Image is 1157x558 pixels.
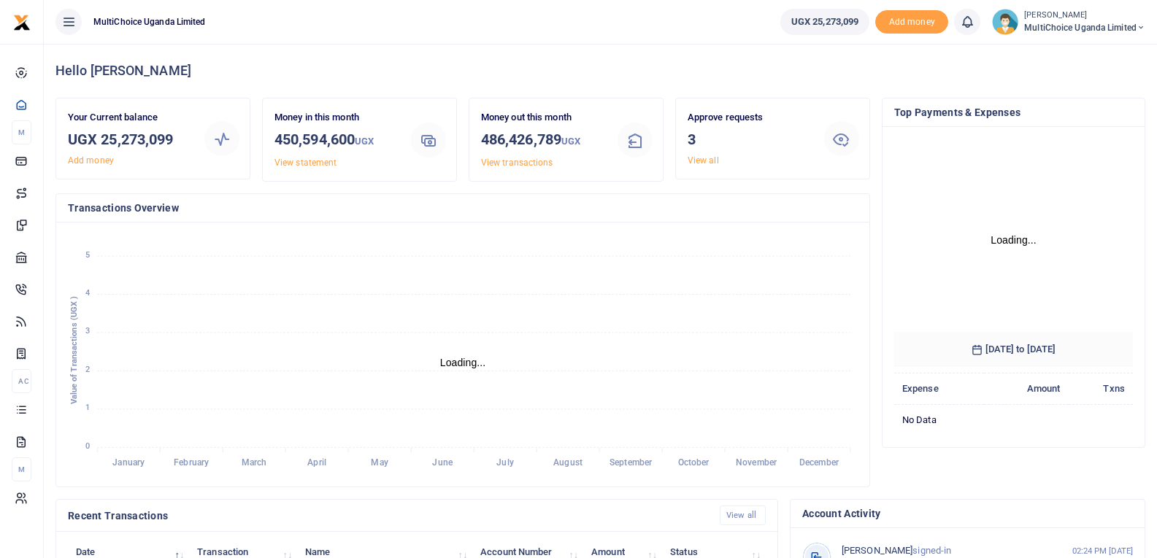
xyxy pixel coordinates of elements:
[720,505,766,525] a: View all
[12,457,31,481] li: M
[68,128,193,150] h3: UGX 25,273,099
[774,9,875,35] li: Wallet ballance
[85,250,90,260] tspan: 5
[894,404,1133,435] td: No data
[894,332,1133,367] h6: [DATE] to [DATE]
[481,128,606,152] h3: 486,426,789
[736,458,777,468] tspan: November
[688,155,719,166] a: View all
[55,63,1145,79] h4: Hello [PERSON_NAME]
[984,373,1069,405] th: Amount
[85,327,90,336] tspan: 3
[88,15,212,28] span: MultiChoice Uganda Limited
[85,288,90,298] tspan: 4
[274,128,399,152] h3: 450,594,600
[1072,545,1134,557] small: 02:24 PM [DATE]
[68,200,858,216] h4: Transactions Overview
[1024,9,1145,22] small: [PERSON_NAME]
[12,369,31,393] li: Ac
[894,104,1133,120] h4: Top Payments & Expenses
[274,158,337,168] a: View statement
[355,136,374,147] small: UGX
[174,458,209,468] tspan: February
[68,508,708,524] h4: Recent Transactions
[85,403,90,413] tspan: 1
[610,458,653,468] tspan: September
[992,9,1018,35] img: profile-user
[1069,373,1133,405] th: Txns
[992,9,1145,35] a: profile-user [PERSON_NAME] MultiChoice Uganda Limited
[780,9,869,35] a: UGX 25,273,099
[875,10,948,34] span: Add money
[13,14,31,31] img: logo-small
[13,16,31,27] a: logo-small logo-large logo-large
[12,120,31,144] li: M
[68,155,114,166] a: Add money
[68,110,193,125] p: Your Current balance
[112,458,145,468] tspan: January
[799,458,839,468] tspan: December
[991,234,1037,246] text: Loading...
[802,505,1133,522] h4: Account Activity
[69,296,79,405] text: Value of Transactions (UGX )
[842,545,912,556] span: [PERSON_NAME]
[371,458,388,468] tspan: May
[688,110,812,125] p: Approve requests
[432,458,453,468] tspan: June
[481,158,553,168] a: View transactions
[242,458,267,468] tspan: March
[307,458,326,468] tspan: April
[678,458,710,468] tspan: October
[875,15,948,26] a: Add money
[85,365,90,374] tspan: 2
[440,357,486,368] text: Loading...
[894,373,984,405] th: Expense
[688,128,812,150] h3: 3
[561,136,580,147] small: UGX
[274,110,399,125] p: Money in this month
[481,110,606,125] p: Money out this month
[1024,21,1145,34] span: MultiChoice Uganda Limited
[791,15,858,29] span: UGX 25,273,099
[85,441,90,451] tspan: 0
[496,458,513,468] tspan: July
[875,10,948,34] li: Toup your wallet
[553,458,583,468] tspan: August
